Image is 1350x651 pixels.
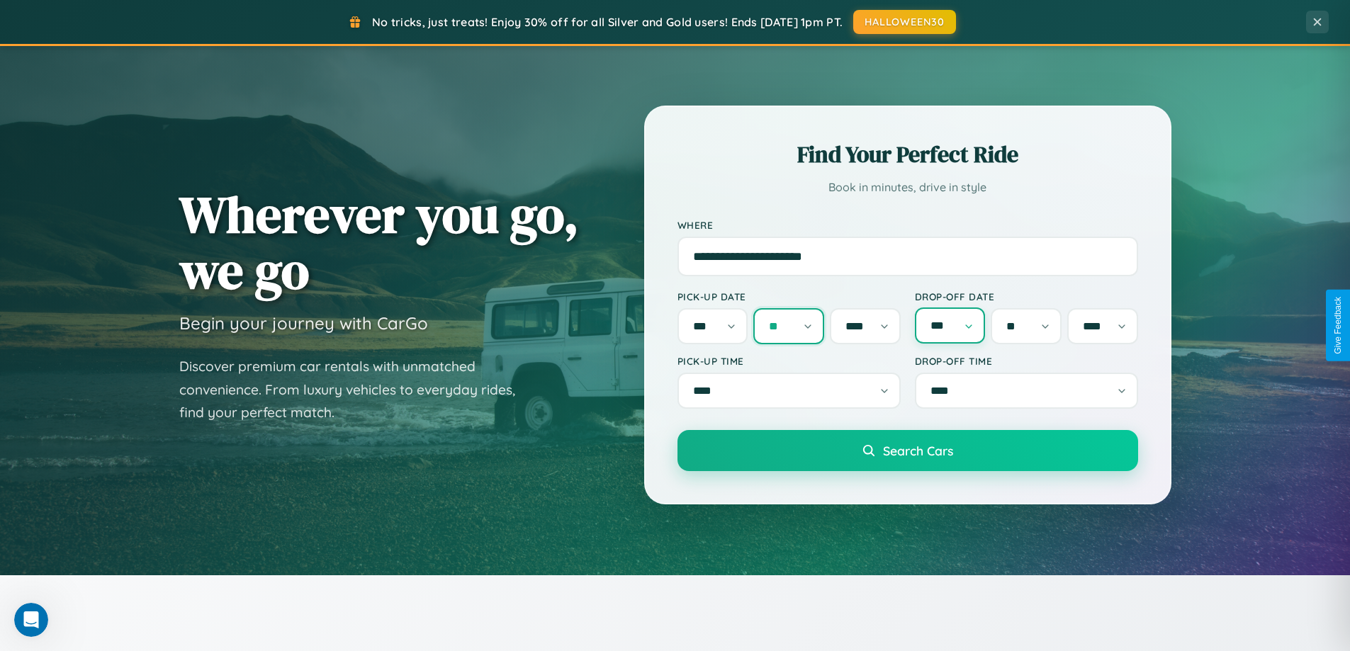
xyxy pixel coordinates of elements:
h2: Find Your Perfect Ride [677,139,1138,170]
button: Search Cars [677,430,1138,471]
p: Discover premium car rentals with unmatched convenience. From luxury vehicles to everyday rides, ... [179,355,534,424]
span: No tricks, just treats! Enjoy 30% off for all Silver and Gold users! Ends [DATE] 1pm PT. [372,15,843,29]
button: HALLOWEEN30 [853,10,956,34]
iframe: Intercom live chat [14,603,48,637]
label: Drop-off Time [915,355,1138,367]
h3: Begin your journey with CarGo [179,312,428,334]
label: Pick-up Time [677,355,901,367]
label: Drop-off Date [915,290,1138,302]
label: Where [677,219,1138,231]
label: Pick-up Date [677,290,901,302]
p: Book in minutes, drive in style [677,177,1138,198]
div: Give Feedback [1333,297,1343,354]
h1: Wherever you go, we go [179,186,579,298]
span: Search Cars [883,443,953,458]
